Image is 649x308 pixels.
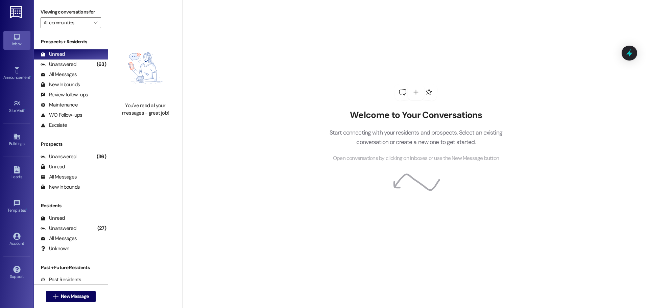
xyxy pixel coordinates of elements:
[30,74,31,79] span: •
[41,122,67,129] div: Escalate
[41,173,77,181] div: All Messages
[24,107,25,112] span: •
[53,294,58,299] i: 
[3,98,30,116] a: Site Visit •
[3,131,30,149] a: Buildings
[41,163,65,170] div: Unread
[41,153,76,160] div: Unanswered
[96,223,108,234] div: (27)
[94,20,97,25] i: 
[41,225,76,232] div: Unanswered
[44,17,90,28] input: All communities
[41,7,101,17] label: Viewing conversations for
[34,264,108,271] div: Past + Future Residents
[10,6,24,18] img: ResiDesk Logo
[3,31,30,49] a: Inbox
[333,154,499,163] span: Open conversations by clicking on inboxes or use the New Message button
[41,184,80,191] div: New Inbounds
[34,38,108,45] div: Prospects + Residents
[95,59,108,70] div: (63)
[41,91,88,98] div: Review follow-ups
[41,112,82,119] div: WO Follow-ups
[116,37,175,99] img: empty-state
[41,245,69,252] div: Unknown
[319,110,512,121] h2: Welcome to Your Conversations
[41,101,78,109] div: Maintenance
[61,293,89,300] span: New Message
[319,128,512,147] p: Start connecting with your residents and prospects. Select an existing conversation or create a n...
[46,291,96,302] button: New Message
[116,102,175,117] div: You've read all your messages - great job!
[34,202,108,209] div: Residents
[41,71,77,78] div: All Messages
[41,81,80,88] div: New Inbounds
[3,264,30,282] a: Support
[26,207,27,212] span: •
[41,215,65,222] div: Unread
[41,61,76,68] div: Unanswered
[3,231,30,249] a: Account
[34,141,108,148] div: Prospects
[3,164,30,182] a: Leads
[95,151,108,162] div: (36)
[41,276,81,283] div: Past Residents
[41,235,77,242] div: All Messages
[3,197,30,216] a: Templates •
[41,51,65,58] div: Unread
